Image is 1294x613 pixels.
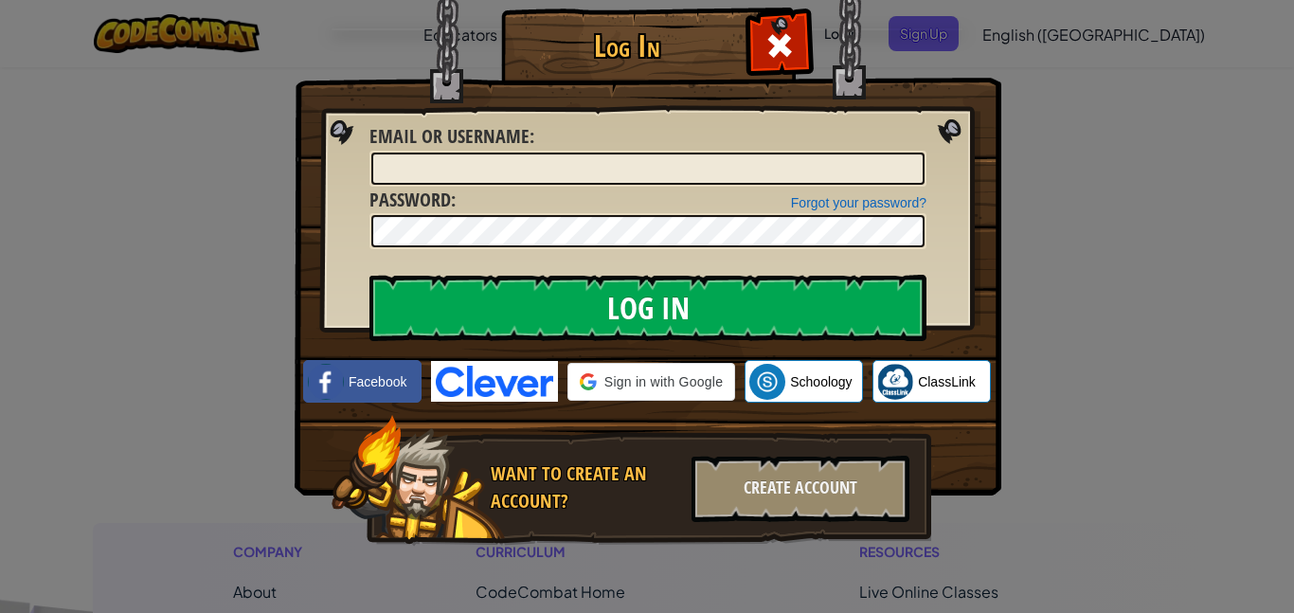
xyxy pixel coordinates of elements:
[369,187,456,214] label: :
[431,361,558,402] img: clever-logo-blue.png
[692,456,909,522] div: Create Account
[506,29,747,63] h1: Log In
[791,195,926,210] a: Forgot your password?
[567,363,735,401] div: Sign in with Google
[749,364,785,400] img: schoology.png
[369,187,451,212] span: Password
[604,372,723,391] span: Sign in with Google
[369,123,530,149] span: Email or Username
[308,364,344,400] img: facebook_small.png
[369,123,534,151] label: :
[790,372,852,391] span: Schoology
[918,372,976,391] span: ClassLink
[349,372,406,391] span: Facebook
[491,460,680,514] div: Want to create an account?
[877,364,913,400] img: classlink-logo-small.png
[369,275,926,341] input: Log In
